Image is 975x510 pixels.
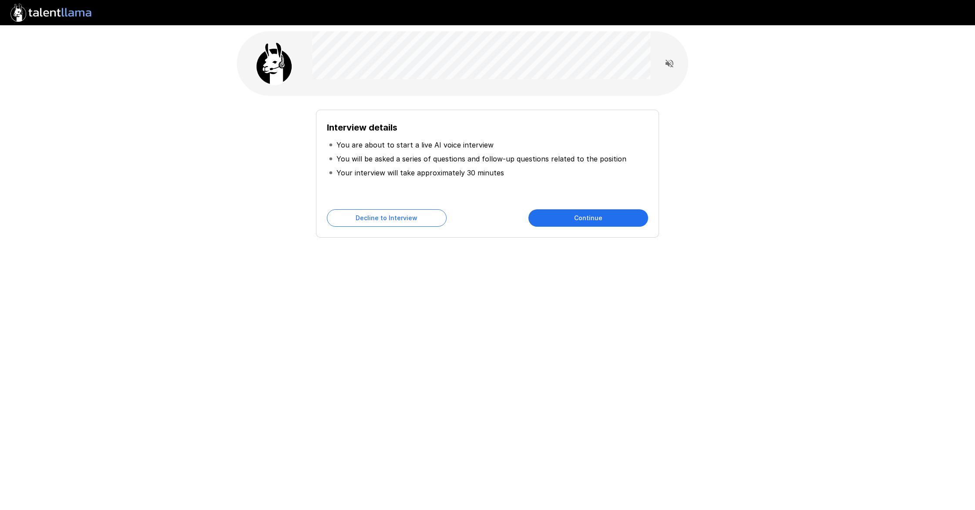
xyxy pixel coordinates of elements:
button: Continue [528,209,648,227]
p: You are about to start a live AI voice interview [336,140,494,150]
button: Decline to Interview [327,209,447,227]
b: Interview details [327,122,397,133]
img: llama_clean.png [252,42,296,85]
p: Your interview will take approximately 30 minutes [336,168,504,178]
p: You will be asked a series of questions and follow-up questions related to the position [336,154,626,164]
button: Read questions aloud [661,55,678,72]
